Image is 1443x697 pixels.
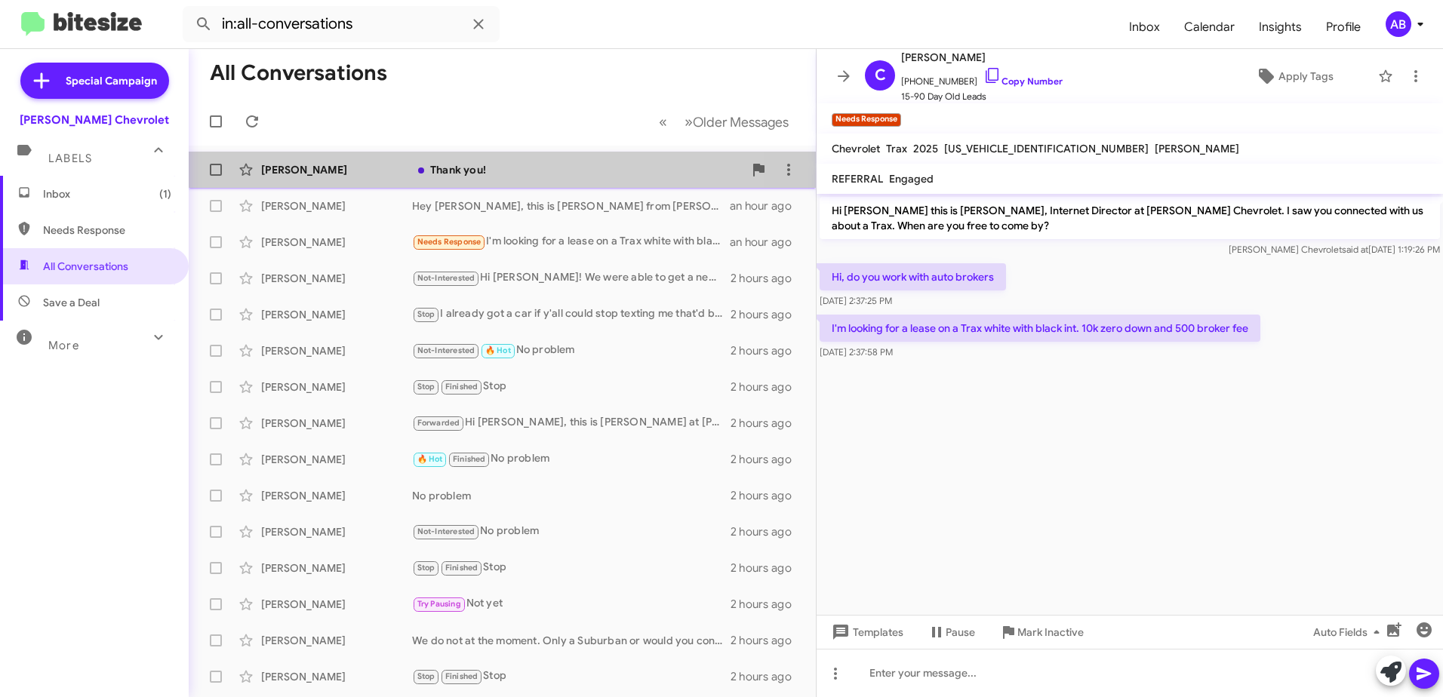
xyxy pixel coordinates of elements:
a: Copy Number [983,75,1063,87]
span: Templates [829,619,903,646]
div: No problem [412,488,731,503]
span: Stop [417,309,435,319]
span: [DATE] 2:37:58 PM [820,346,893,358]
div: [PERSON_NAME] [261,416,412,431]
a: Inbox [1117,5,1172,49]
button: Apply Tags [1217,63,1371,90]
nav: Page navigation example [651,106,798,137]
span: More [48,339,79,352]
div: [PERSON_NAME] [261,198,412,213]
div: [PERSON_NAME] Chevrolet [20,112,169,127]
div: AB [1386,11,1411,37]
span: Older Messages [693,114,789,130]
span: Stop [417,382,435,391]
button: AB [1373,11,1426,37]
div: I already got a car if y'all could stop texting me that'd be great, thanks for reaching out though [412,306,731,323]
small: Needs Response [832,113,901,127]
div: [PERSON_NAME] [261,343,412,358]
div: 2 hours ago [731,452,804,467]
input: Search [183,6,500,42]
div: [PERSON_NAME] [261,271,412,286]
div: 2 hours ago [731,307,804,322]
span: Chevrolet [832,142,880,155]
div: Not yet [412,595,731,613]
span: Not-Interested [417,345,475,355]
span: Insights [1247,5,1314,49]
span: Finished [445,382,478,391]
div: No problem [412,342,731,359]
div: We do not at the moment. Only a Suburban or would you consider a Tahoe? [412,633,731,648]
span: [PERSON_NAME] [901,48,1063,66]
span: Apply Tags [1278,63,1334,90]
span: Pause [946,619,975,646]
a: Profile [1314,5,1373,49]
span: Trax [886,142,907,155]
span: Labels [48,152,92,165]
span: [PHONE_NUMBER] [901,66,1063,89]
p: I'm looking for a lease on a Trax white with black int. 10k zero down and 500 broker fee [820,315,1260,342]
span: 🔥 Hot [417,454,443,464]
span: Inbox [43,186,171,201]
span: Needs Response [417,237,482,247]
div: [PERSON_NAME] [261,162,412,177]
div: an hour ago [730,235,804,250]
div: Hey [PERSON_NAME], this is [PERSON_NAME] from [PERSON_NAME] Chevrolet. What type of vehicle are y... [412,198,730,213]
span: [PERSON_NAME] Chevrolet [DATE] 1:19:26 PM [1229,244,1440,255]
div: [PERSON_NAME] [261,379,412,395]
span: Try Pausing [417,599,461,609]
span: [PERSON_NAME] [1155,142,1239,155]
span: « [659,112,667,131]
div: [PERSON_NAME] [261,488,412,503]
span: Finished [453,454,486,464]
span: Special Campaign [66,73,157,88]
div: 2 hours ago [731,343,804,358]
div: 2 hours ago [731,379,804,395]
div: Stop [412,559,731,576]
div: [PERSON_NAME] [261,307,412,322]
span: Not-Interested [417,273,475,283]
p: Hi [PERSON_NAME] this is [PERSON_NAME], Internet Director at [PERSON_NAME] Chevrolet. I saw you c... [820,197,1440,239]
button: Mark Inactive [987,619,1096,646]
div: [PERSON_NAME] [261,633,412,648]
div: 2 hours ago [731,416,804,431]
span: Stop [417,671,435,681]
span: Auto Fields [1313,619,1386,646]
div: No problem [412,523,731,540]
div: I'm looking for a lease on a Trax white with black int. 10k zero down and 500 broker fee [412,233,730,250]
div: No problem [412,450,731,468]
div: 2 hours ago [731,488,804,503]
a: Calendar [1172,5,1247,49]
span: Mark Inactive [1017,619,1084,646]
div: 2 hours ago [731,524,804,539]
div: an hour ago [730,198,804,213]
span: Finished [445,671,478,681]
div: [PERSON_NAME] [261,524,412,539]
button: Next [675,106,798,137]
span: 2025 [913,142,938,155]
div: [PERSON_NAME] [261,235,412,250]
span: Needs Response [43,223,171,238]
span: REFERRAL [832,172,883,186]
span: (1) [159,186,171,201]
button: Templates [817,619,915,646]
div: 2 hours ago [731,669,804,684]
span: Not-Interested [417,527,475,536]
div: 2 hours ago [731,560,804,576]
span: All Conversations [43,259,128,274]
div: [PERSON_NAME] [261,669,412,684]
div: Thank you! [412,162,743,177]
span: [DATE] 2:37:25 PM [820,295,892,306]
span: said at [1342,244,1368,255]
div: Stop [412,378,731,395]
span: Finished [445,563,478,573]
span: 🔥 Hot [485,345,511,355]
div: Stop [412,668,731,685]
h1: All Conversations [210,61,387,85]
span: Engaged [889,172,934,186]
span: Forwarded [414,416,463,431]
span: C [875,63,886,88]
div: 2 hours ago [731,271,804,286]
